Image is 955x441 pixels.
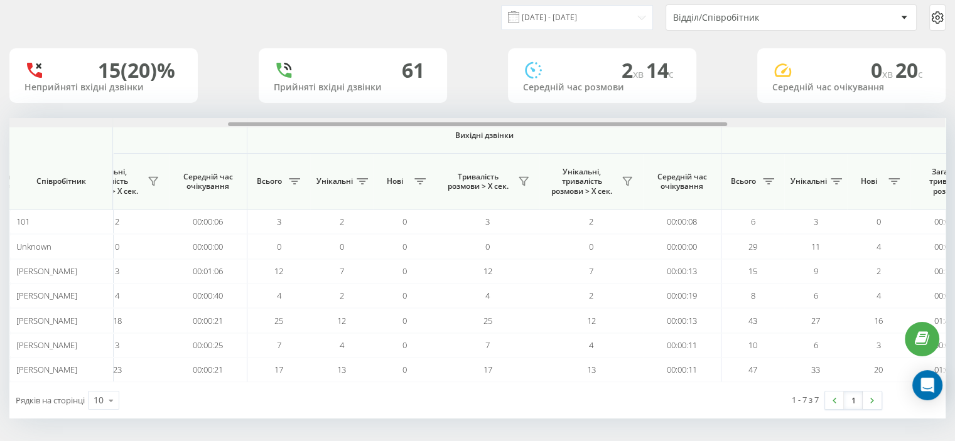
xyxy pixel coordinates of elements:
span: 2 [622,56,646,83]
span: Унікальні, тривалість розмови > Х сек. [546,167,618,196]
span: 12 [274,265,283,277]
td: 00:00:08 [643,210,721,234]
span: 16 [874,315,883,326]
td: 00:00:00 [643,234,721,258]
td: 00:00:21 [169,358,247,382]
span: 101 [16,216,30,227]
span: 3 [277,216,281,227]
span: 0 [340,241,344,252]
span: 12 [587,315,596,326]
span: 0 [589,241,593,252]
span: Унікальні [790,176,827,186]
div: Open Intercom Messenger [912,370,942,400]
span: 4 [589,339,593,351]
span: 7 [589,265,593,277]
span: Вихідні дзвінки [277,130,692,141]
td: 00:00:40 [169,284,247,308]
span: 4 [115,290,119,301]
span: 0 [115,241,119,252]
span: 3 [877,339,881,351]
span: 7 [340,265,344,277]
span: 10 [748,339,757,351]
span: 4 [877,241,881,252]
span: 0 [402,364,407,375]
span: 12 [337,315,346,326]
span: 0 [402,241,407,252]
div: Прийняті вхідні дзвінки [274,82,432,93]
span: 2 [115,216,119,227]
span: [PERSON_NAME] [16,315,77,326]
span: Нові [853,176,885,186]
span: 0 [402,315,407,326]
span: 9 [814,265,818,277]
span: Тривалість розмови > Х сек. [442,172,514,191]
td: 00:00:06 [169,210,247,234]
span: Рядків на сторінці [16,395,85,406]
span: 2 [340,290,344,301]
span: 33 [811,364,820,375]
td: 00:00:25 [169,333,247,358]
span: 27 [811,315,820,326]
span: хв [882,67,895,81]
span: 4 [485,290,490,301]
span: Середній час очікування [178,172,237,191]
span: 20 [895,56,923,83]
span: 4 [877,290,881,301]
span: 13 [337,364,346,375]
span: 0 [402,265,407,277]
td: 00:00:21 [169,308,247,332]
span: 29 [748,241,757,252]
span: 47 [748,364,757,375]
span: 23 [113,364,122,375]
span: 13 [587,364,596,375]
span: Всього [254,176,285,186]
td: 00:00:13 [643,259,721,284]
span: Нові [379,176,411,186]
span: 12 [483,265,492,277]
span: 4 [277,290,281,301]
span: 0 [871,56,895,83]
span: 3 [115,339,119,351]
div: 1 - 7 з 7 [792,393,819,406]
span: 25 [274,315,283,326]
td: 00:00:13 [643,308,721,332]
span: 17 [483,364,492,375]
span: 0 [402,339,407,351]
span: c [918,67,923,81]
span: 2 [340,216,344,227]
td: 00:00:00 [169,234,247,258]
span: Співробітник [20,176,102,186]
span: 4 [340,339,344,351]
div: Середній час розмови [523,82,681,93]
span: 0 [485,241,490,252]
div: Неприйняті вхідні дзвінки [24,82,183,93]
div: 61 [402,58,424,82]
td: 00:00:11 [643,333,721,358]
span: Унікальні [316,176,353,186]
span: 2 [589,216,593,227]
span: Всього [728,176,759,186]
span: 6 [814,290,818,301]
span: 17 [274,364,283,375]
span: 14 [646,56,674,83]
div: Відділ/Співробітник [673,13,823,23]
span: 0 [877,216,881,227]
span: хв [633,67,646,81]
span: 15 [748,265,757,277]
span: 20 [874,364,883,375]
td: 00:00:11 [643,358,721,382]
a: 1 [844,391,863,409]
span: [PERSON_NAME] [16,364,77,375]
span: 6 [751,216,755,227]
span: 25 [483,315,492,326]
span: [PERSON_NAME] [16,290,77,301]
div: 10 [94,394,104,406]
span: 3 [485,216,490,227]
span: 6 [814,339,818,351]
span: 43 [748,315,757,326]
div: 15 (20)% [98,58,175,82]
span: c [669,67,674,81]
span: [PERSON_NAME] [16,265,77,277]
span: 8 [751,290,755,301]
span: 2 [589,290,593,301]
